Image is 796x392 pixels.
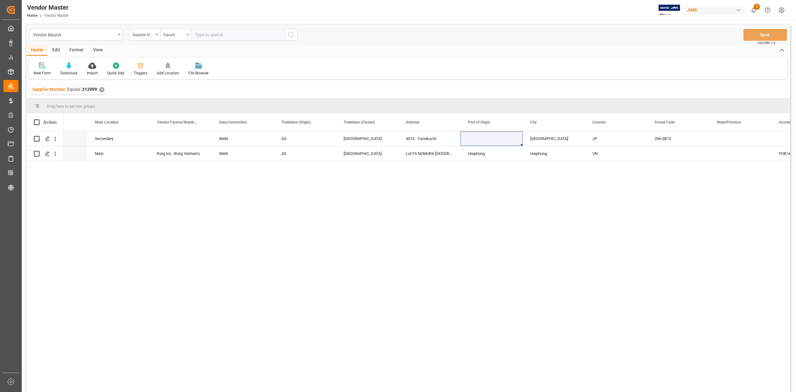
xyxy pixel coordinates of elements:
[779,120,794,124] span: Incoterm
[26,146,64,161] div: Press SPACE to select this row.
[157,70,179,76] div: Add Location
[592,147,640,161] div: VN
[684,4,747,16] button: JIMS
[27,3,69,12] div: Vendor Master
[188,70,209,76] div: File Browser
[95,120,119,124] span: Main Location
[82,87,97,92] span: 312999
[757,40,775,45] span: Ctrl/CMD + S
[26,131,64,146] div: Press SPACE to select this row.
[191,29,285,41] input: Type to search
[285,29,298,41] button: search button
[219,147,266,161] div: MAN
[132,30,154,38] div: Supplier Number
[460,146,523,161] div: Haiphong
[87,70,98,76] div: Import
[164,30,185,38] div: Equals
[30,29,123,41] button: open menu
[743,29,787,41] button: Save
[281,147,329,161] div: AS
[157,120,199,124] span: Vendor Factory/Warehouse name
[523,146,585,161] div: Haiphong
[592,120,606,124] span: Country
[761,3,775,17] button: Help Center
[32,87,66,92] span: Supplier Number
[134,70,147,76] div: Triggers
[344,132,391,146] div: [GEOGRAPHIC_DATA]
[754,4,760,10] span: 3
[33,30,116,38] div: Vendor Master
[717,120,741,124] span: State/Province
[344,120,375,124] span: Tradelane (Cluster)
[34,70,51,76] div: New Form
[99,87,104,92] div: ✕
[747,3,761,17] button: show 3 new notifications
[48,45,65,56] div: Edit
[530,120,537,124] span: City
[95,132,142,146] div: Secondary
[26,45,48,56] div: Home
[95,147,142,161] div: Main
[60,70,77,76] div: Download
[219,120,247,124] span: Data Connection
[88,45,107,56] div: View
[398,146,460,161] div: Lot F5 NOMURA [GEOGRAPHIC_DATA][PERSON_NAME],[GEOGRAPHIC_DATA][PERSON_NAME] Dist-[GEOGRAPHIC_DATA...
[659,5,680,16] img: Exertis%20JAM%20-%20Email%20Logo.jpg_1722504956.jpg
[655,120,675,124] span: Postal Code
[27,13,37,18] a: Home
[468,120,490,124] span: Port of Origin
[406,120,419,124] span: Address
[398,131,460,146] div: 4015 - Yanokuchi
[47,104,95,109] span: Drag here to set row groups
[67,87,81,92] span: Equals
[523,131,585,146] div: [GEOGRAPHIC_DATA]
[281,132,329,146] div: AS
[647,131,709,146] div: 206-0812
[344,147,391,161] div: [GEOGRAPHIC_DATA]
[219,132,266,146] div: MAN
[160,29,191,41] button: open menu
[107,70,124,76] div: Quick Add
[684,6,744,15] div: JIMS
[65,45,88,56] div: Format
[43,119,57,125] div: Action
[150,146,212,161] div: Korg Inc. (Korg Vietnam)
[129,29,160,41] button: open menu
[592,132,640,146] div: JP
[281,120,311,124] span: Tradelane (Origin)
